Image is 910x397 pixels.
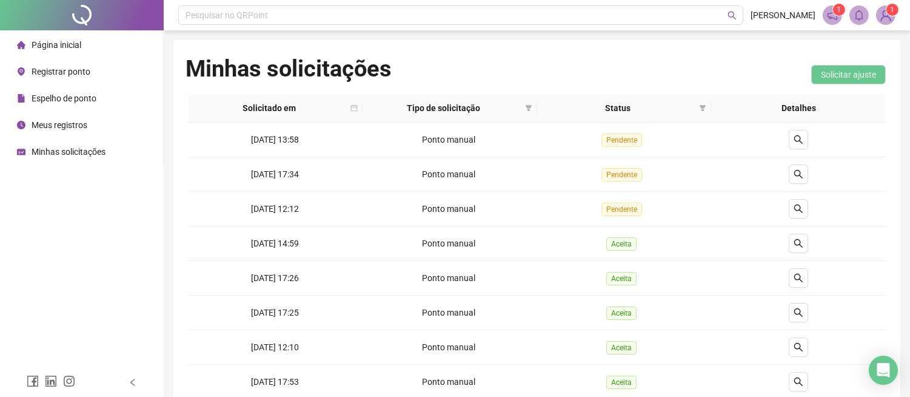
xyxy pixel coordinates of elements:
[854,10,865,21] span: bell
[422,239,475,248] span: Ponto manual
[606,376,637,389] span: Aceita
[32,67,90,76] span: Registrar ponto
[869,356,898,385] div: Open Intercom Messenger
[606,237,637,251] span: Aceita
[45,375,57,387] span: linkedin
[728,11,737,20] span: search
[251,204,299,214] span: [DATE] 12:12
[350,104,358,112] span: calendar
[542,101,695,115] span: Status
[606,341,637,355] span: Aceita
[422,204,475,214] span: Ponto manual
[821,68,876,81] span: Solicitar ajuste
[877,6,895,24] img: 81326
[891,5,895,14] span: 1
[794,377,803,387] span: search
[833,4,845,16] sup: 1
[32,93,96,103] span: Espelho de ponto
[63,375,75,387] span: instagram
[27,375,39,387] span: facebook
[422,308,475,317] span: Ponto manual
[32,40,81,50] span: Página inicial
[837,5,841,14] span: 1
[193,101,346,115] span: Solicitado em
[422,377,475,387] span: Ponto manual
[422,135,475,144] span: Ponto manual
[422,273,475,283] span: Ponto manual
[827,10,838,21] span: notification
[606,272,637,285] span: Aceita
[523,99,535,117] span: filter
[186,55,392,83] h1: Minhas solicitações
[17,41,25,49] span: home
[794,342,803,352] span: search
[32,120,87,130] span: Meus registros
[697,99,709,117] span: filter
[886,4,898,16] sup: Atualize o seu contato no menu Meus Dados
[32,147,105,157] span: Minhas solicitações
[794,204,803,214] span: search
[251,377,299,387] span: [DATE] 17:53
[251,169,299,179] span: [DATE] 17:34
[601,203,642,216] span: Pendente
[367,101,520,115] span: Tipo de solicitação
[601,168,642,182] span: Pendente
[251,135,299,144] span: [DATE] 13:58
[751,8,815,22] span: [PERSON_NAME]
[17,148,25,156] span: schedule
[422,169,475,179] span: Ponto manual
[129,378,137,387] span: left
[794,135,803,144] span: search
[251,308,299,317] span: [DATE] 17:25
[811,65,886,84] button: Solicitar ajuste
[251,239,299,248] span: [DATE] 14:59
[17,67,25,76] span: environment
[711,94,886,123] th: Detalhes
[348,99,360,117] span: calendar
[601,134,642,147] span: Pendente
[794,273,803,283] span: search
[17,121,25,129] span: clock-circle
[794,308,803,317] span: search
[606,307,637,320] span: Aceita
[17,94,25,103] span: file
[251,273,299,283] span: [DATE] 17:26
[699,104,706,112] span: filter
[794,169,803,179] span: search
[422,342,475,352] span: Ponto manual
[251,342,299,352] span: [DATE] 12:10
[794,239,803,248] span: search
[525,104,532,112] span: filter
